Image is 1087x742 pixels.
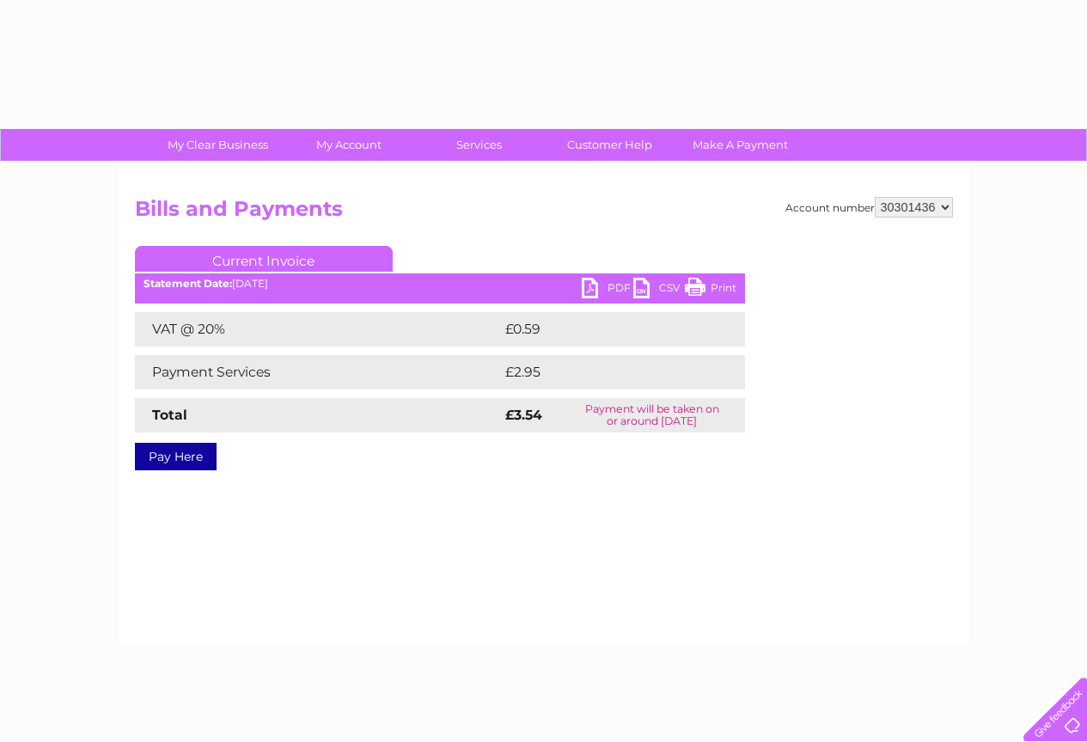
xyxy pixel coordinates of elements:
a: Customer Help [539,129,681,161]
a: Make A Payment [669,129,811,161]
a: Services [408,129,550,161]
strong: £3.54 [505,407,542,423]
a: My Clear Business [147,129,289,161]
a: PDF [582,278,633,303]
a: Current Invoice [135,246,393,272]
td: £0.59 [501,312,705,346]
strong: Total [152,407,187,423]
a: Pay Here [135,443,217,470]
div: Account number [785,197,953,218]
td: £2.95 [501,355,705,389]
td: VAT @ 20% [135,312,501,346]
td: Payment will be taken on or around [DATE] [559,398,744,432]
a: CSV [633,278,685,303]
td: Payment Services [135,355,501,389]
b: Statement Date: [144,277,232,290]
h2: Bills and Payments [135,197,953,230]
a: My Account [278,129,419,161]
a: Print [685,278,736,303]
div: [DATE] [135,278,745,290]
